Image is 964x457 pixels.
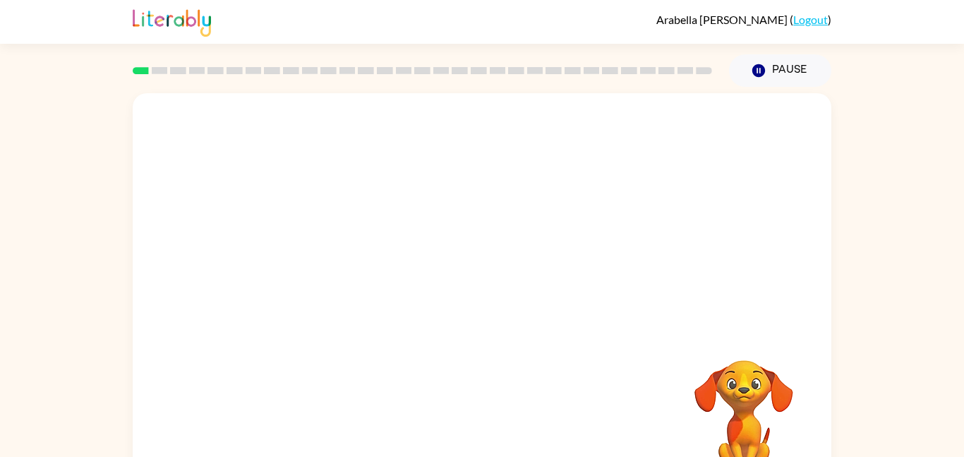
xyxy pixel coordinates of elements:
[133,6,211,37] img: Literably
[656,13,831,26] div: ( )
[656,13,790,26] span: Arabella [PERSON_NAME]
[793,13,828,26] a: Logout
[729,54,831,87] button: Pause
